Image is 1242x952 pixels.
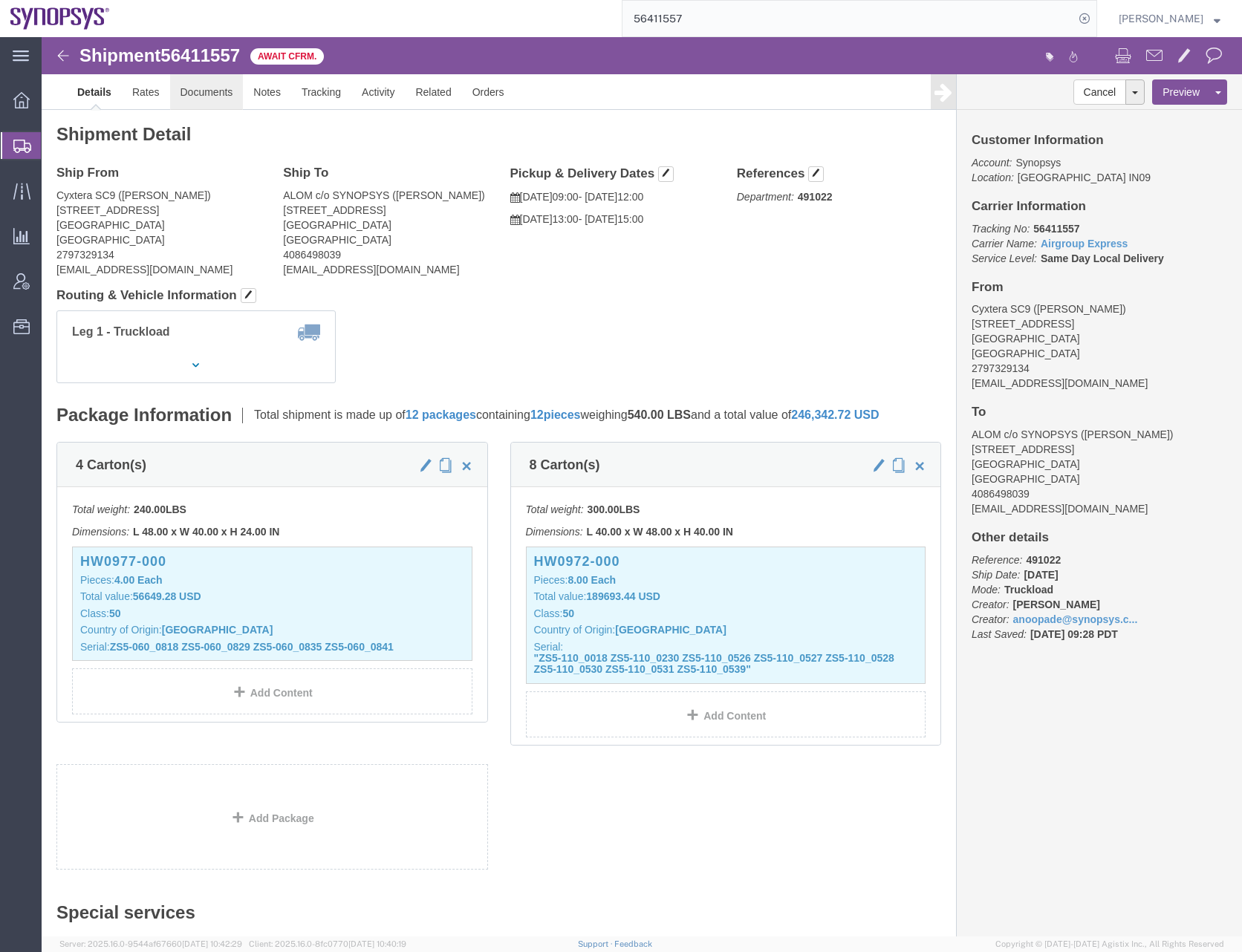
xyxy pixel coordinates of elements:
[182,939,242,948] span: [DATE] 10:42:29
[995,938,1224,951] span: Copyright © [DATE]-[DATE] Agistix Inc., All Rights Reserved
[1119,10,1203,27] span: Rafael Chacon
[578,939,615,948] a: Support
[622,1,1074,36] input: Search for shipment number, reference number
[249,939,406,948] span: Client: 2025.16.0-8fc0770
[614,939,652,948] a: Feedback
[42,37,1242,936] iframe: FS Legacy Container
[1118,10,1221,27] button: [PERSON_NAME]
[59,939,242,948] span: Server: 2025.16.0-9544af67660
[10,7,110,30] img: logo
[348,939,406,948] span: [DATE] 10:40:19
